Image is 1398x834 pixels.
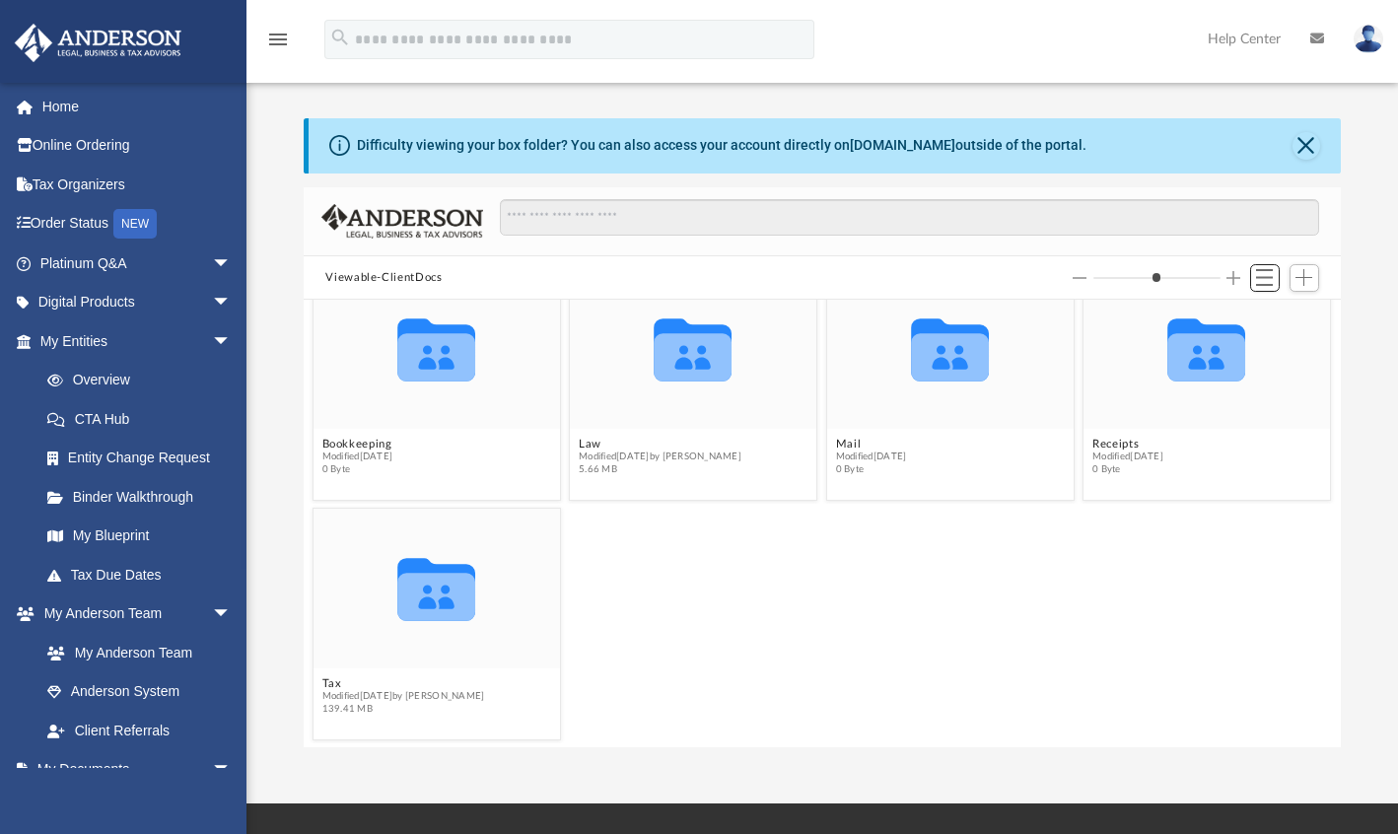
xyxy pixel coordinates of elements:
[1290,264,1319,292] button: Add
[212,321,251,362] span: arrow_drop_down
[28,477,261,517] a: Binder Walkthrough
[1093,463,1164,476] span: 0 Byte
[579,463,741,476] span: 5.66 MB
[28,439,261,478] a: Entity Change Request
[1073,271,1086,285] button: Decrease column size
[14,283,261,322] a: Digital Productsarrow_drop_down
[322,463,393,476] span: 0 Byte
[14,126,261,166] a: Online Ordering
[14,243,261,283] a: Platinum Q&Aarrow_drop_down
[14,321,261,361] a: My Entitiesarrow_drop_down
[14,87,261,126] a: Home
[1093,271,1221,285] input: Column size
[28,555,261,594] a: Tax Due Dates
[322,703,485,716] span: 139.41 MB
[357,135,1086,156] div: Difficulty viewing your box folder? You can also access your account directly on outside of the p...
[1354,25,1383,53] img: User Pic
[28,399,261,439] a: CTA Hub
[322,677,485,690] button: Tax
[212,243,251,284] span: arrow_drop_down
[1226,271,1240,285] button: Increase column size
[28,672,251,712] a: Anderson System
[14,165,261,204] a: Tax Organizers
[500,199,1319,237] input: Search files and folders
[212,594,251,635] span: arrow_drop_down
[322,690,485,703] span: Modified [DATE] by [PERSON_NAME]
[266,37,290,51] a: menu
[836,463,907,476] span: 0 Byte
[28,517,251,556] a: My Blueprint
[28,711,251,750] a: Client Referrals
[836,438,907,451] button: Mail
[579,438,741,451] button: Law
[14,750,251,790] a: My Documentsarrow_drop_down
[1250,264,1280,292] button: Switch to List View
[322,451,393,463] span: Modified [DATE]
[1093,451,1164,463] span: Modified [DATE]
[212,283,251,323] span: arrow_drop_down
[28,633,242,672] a: My Anderson Team
[836,451,907,463] span: Modified [DATE]
[579,451,741,463] span: Modified [DATE] by [PERSON_NAME]
[9,24,187,62] img: Anderson Advisors Platinum Portal
[322,438,393,451] button: Bookkeeping
[1093,438,1164,451] button: Receipts
[266,28,290,51] i: menu
[14,204,261,244] a: Order StatusNEW
[850,137,955,153] a: [DOMAIN_NAME]
[325,269,442,287] button: Viewable-ClientDocs
[113,209,157,239] div: NEW
[1293,132,1320,160] button: Close
[304,300,1340,748] div: grid
[14,594,251,634] a: My Anderson Teamarrow_drop_down
[212,750,251,791] span: arrow_drop_down
[28,361,261,400] a: Overview
[329,27,351,48] i: search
